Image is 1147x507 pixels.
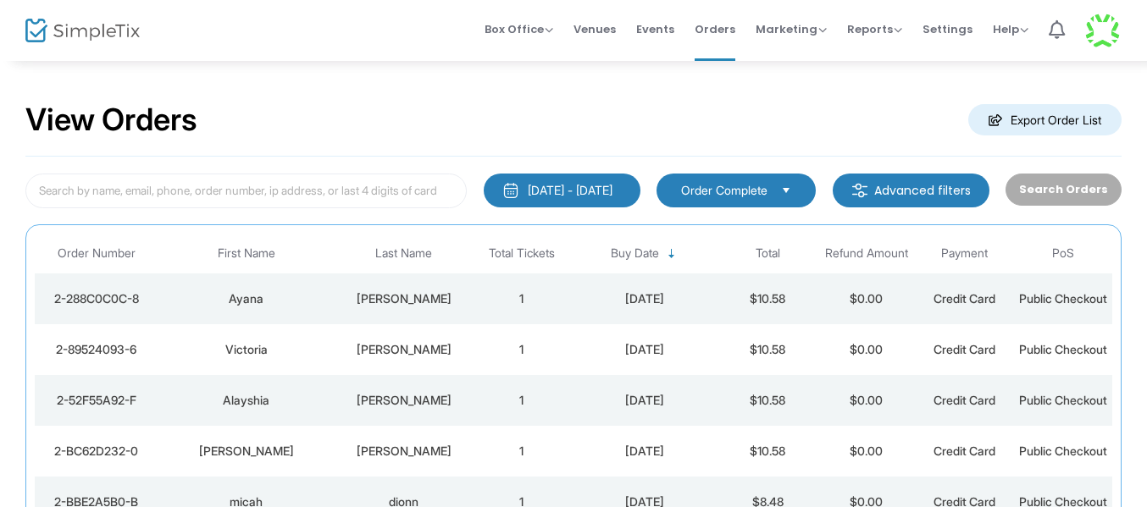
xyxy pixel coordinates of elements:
span: Public Checkout [1019,291,1107,306]
div: Booker [339,392,468,409]
img: filter [851,182,868,199]
span: Credit Card [934,342,995,356]
span: PoS [1052,246,1074,261]
div: 2-52F55A92-F [39,392,153,409]
span: Events [636,8,674,51]
td: 1 [473,324,571,375]
div: 10/14/2025 [575,392,714,409]
button: Select [774,181,798,200]
span: Help [993,21,1028,37]
span: Sortable [665,247,679,261]
th: Refund Amount [817,234,915,273]
td: $0.00 [817,375,915,426]
td: $0.00 [817,324,915,375]
td: 1 [473,273,571,324]
div: 2-BC62D232-0 [39,443,153,460]
span: Last Name [375,246,432,261]
td: $10.58 [718,426,817,477]
button: [DATE] - [DATE] [484,174,640,207]
td: 1 [473,375,571,426]
td: $10.58 [718,375,817,426]
div: Victoria [162,341,330,358]
td: $10.58 [718,273,817,324]
span: Credit Card [934,393,995,407]
span: Buy Date [611,246,659,261]
div: 10/14/2025 [575,290,714,307]
span: Credit Card [934,444,995,458]
span: Settings [923,8,972,51]
div: 2-89524093-6 [39,341,153,358]
m-button: Advanced filters [833,174,989,207]
div: Ayana [162,290,330,307]
span: Marketing [756,21,827,37]
div: Greer [339,341,468,358]
span: Credit Card [934,291,995,306]
div: Granger [339,290,468,307]
td: 1 [473,426,571,477]
span: Venues [573,8,616,51]
div: 10/14/2025 [575,443,714,460]
div: Stallings [339,443,468,460]
th: Total [718,234,817,273]
span: First Name [218,246,275,261]
td: $0.00 [817,426,915,477]
div: Jasmine [162,443,330,460]
span: Box Office [485,21,553,37]
img: monthly [502,182,519,199]
div: 2-288C0C0C-8 [39,290,153,307]
div: [DATE] - [DATE] [528,182,612,199]
span: Order Complete [681,182,767,199]
span: Public Checkout [1019,342,1107,356]
span: Order Number [58,246,136,261]
span: Reports [847,21,902,37]
m-button: Export Order List [968,104,1122,135]
h2: View Orders [25,102,197,139]
th: Total Tickets [473,234,571,273]
span: Orders [695,8,735,51]
td: $0.00 [817,273,915,324]
span: Public Checkout [1019,444,1107,458]
input: Search by name, email, phone, order number, ip address, or last 4 digits of card [25,174,467,208]
span: Payment [941,246,988,261]
span: Public Checkout [1019,393,1107,407]
div: Alayshia [162,392,330,409]
div: 10/14/2025 [575,341,714,358]
td: $10.58 [718,324,817,375]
